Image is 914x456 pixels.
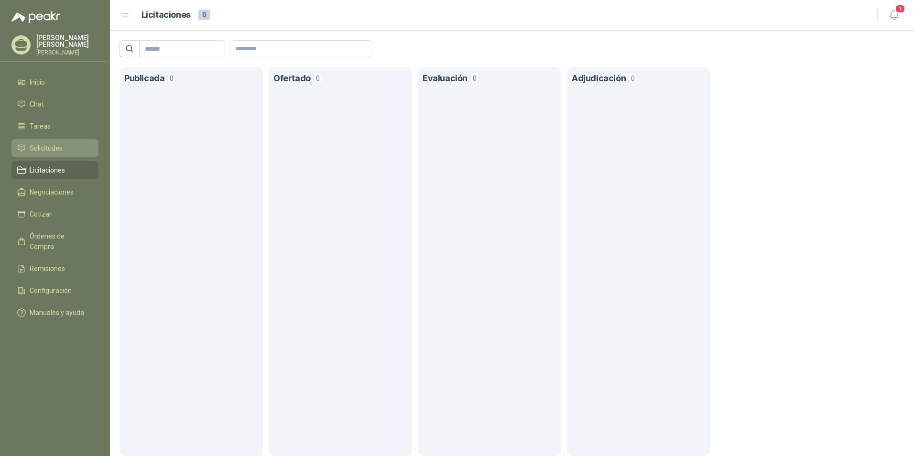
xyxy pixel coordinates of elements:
span: Tareas [30,121,51,131]
button: 1 [885,7,903,24]
span: 1 [895,4,905,13]
a: Solicitudes [11,139,98,157]
span: Órdenes de Compra [30,231,89,252]
p: [PERSON_NAME] [36,50,98,55]
a: Inicio [11,73,98,91]
span: 0 [629,73,637,84]
span: 0 [470,73,479,84]
a: Manuales y ayuda [11,304,98,322]
span: 0 [167,73,176,84]
a: Chat [11,95,98,113]
span: Manuales y ayuda [30,307,84,318]
a: Configuración [11,282,98,300]
span: 0 [198,10,210,20]
span: Chat [30,99,44,109]
span: Remisiones [30,263,65,274]
a: Órdenes de Compra [11,227,98,256]
span: Licitaciones [30,165,65,175]
h1: Publicada [124,72,164,86]
span: Configuración [30,285,72,296]
span: Cotizar [30,209,52,219]
span: Negociaciones [30,187,74,197]
h1: Ofertado [273,72,311,86]
span: Inicio [30,77,45,87]
span: Solicitudes [30,143,63,153]
a: Remisiones [11,260,98,278]
h1: Evaluación [423,72,468,86]
a: Licitaciones [11,161,98,179]
h1: Licitaciones [141,8,191,22]
a: Cotizar [11,205,98,223]
p: [PERSON_NAME] [PERSON_NAME] [36,34,98,48]
span: 0 [314,73,322,84]
a: Negociaciones [11,183,98,201]
h1: Adjudicación [572,72,626,86]
a: Tareas [11,117,98,135]
img: Logo peakr [11,11,60,23]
